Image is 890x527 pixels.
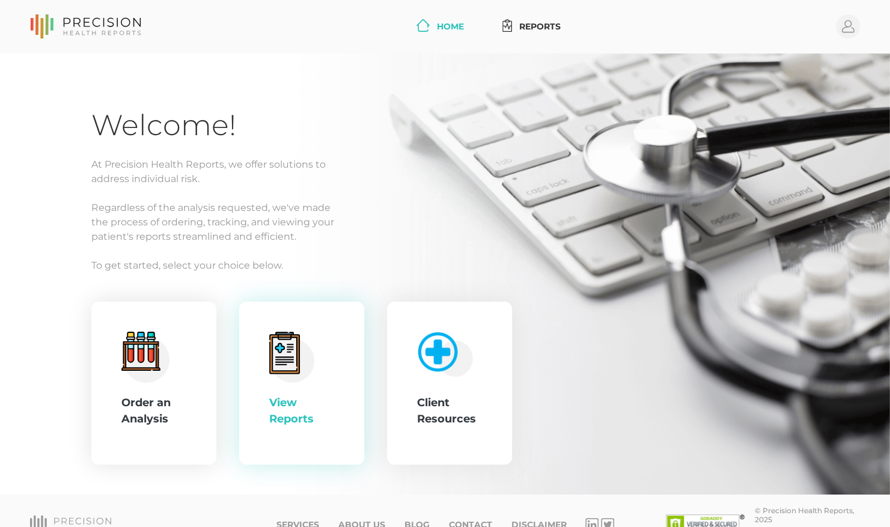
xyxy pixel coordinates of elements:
img: client-resource.c5a3b187.png [412,326,474,377]
div: Order an Analysis [121,395,186,427]
h1: Welcome! [91,108,799,143]
div: Client Resources [417,395,482,427]
a: Reports [498,16,565,38]
p: Regardless of the analysis requested, we've made the process of ordering, tracking, and viewing y... [91,201,799,244]
div: © Precision Health Reports, 2025 [754,506,860,524]
div: View Reports [269,395,334,427]
p: At Precision Health Reports, we offer solutions to address individual risk. [91,157,799,186]
a: Home [412,16,469,38]
p: To get started, select your choice below. [91,258,799,273]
